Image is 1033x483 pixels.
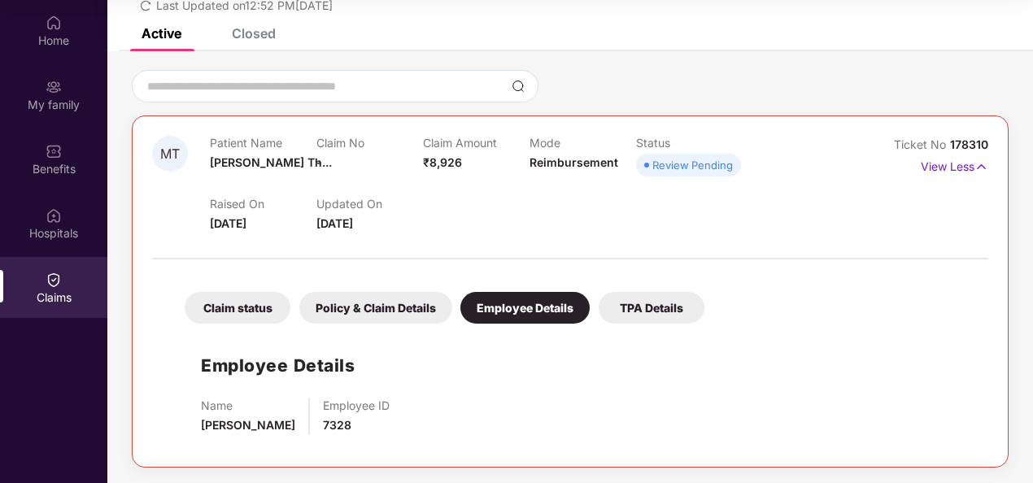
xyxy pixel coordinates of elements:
[299,292,452,324] div: Policy & Claim Details
[323,418,351,432] span: 7328
[210,155,332,169] span: [PERSON_NAME] Th...
[232,25,276,41] div: Closed
[974,158,988,176] img: svg+xml;base64,PHN2ZyB4bWxucz0iaHR0cDovL3d3dy53My5vcmcvMjAwMC9zdmciIHdpZHRoPSIxNyIgaGVpZ2h0PSIxNy...
[46,143,62,159] img: svg+xml;base64,PHN2ZyBpZD0iQmVuZWZpdHMiIHhtbG5zPSJodHRwOi8vd3d3LnczLm9yZy8yMDAwL3N2ZyIgd2lkdGg9Ij...
[530,155,618,169] span: Reimbursement
[142,25,181,41] div: Active
[160,147,180,161] span: MT
[201,398,295,412] p: Name
[423,155,462,169] span: ₹8,926
[921,154,988,176] p: View Less
[201,418,295,432] span: [PERSON_NAME]
[316,216,353,230] span: [DATE]
[46,15,62,31] img: svg+xml;base64,PHN2ZyBpZD0iSG9tZSIgeG1sbnM9Imh0dHA6Ly93d3cudzMub3JnLzIwMDAvc3ZnIiB3aWR0aD0iMjAiIG...
[530,136,636,150] p: Mode
[599,292,704,324] div: TPA Details
[323,398,390,412] p: Employee ID
[46,207,62,224] img: svg+xml;base64,PHN2ZyBpZD0iSG9zcGl0YWxzIiB4bWxucz0iaHR0cDovL3d3dy53My5vcmcvMjAwMC9zdmciIHdpZHRoPS...
[460,292,590,324] div: Employee Details
[512,80,525,93] img: svg+xml;base64,PHN2ZyBpZD0iU2VhcmNoLTMyeDMyIiB4bWxucz0iaHR0cDovL3d3dy53My5vcmcvMjAwMC9zdmciIHdpZH...
[636,136,743,150] p: Status
[316,197,423,211] p: Updated On
[46,79,62,95] img: svg+xml;base64,PHN2ZyB3aWR0aD0iMjAiIGhlaWdodD0iMjAiIHZpZXdCb3g9IjAgMCAyMCAyMCIgZmlsbD0ibm9uZSIgeG...
[210,197,316,211] p: Raised On
[185,292,290,324] div: Claim status
[210,216,246,230] span: [DATE]
[316,155,322,169] span: -
[894,137,950,151] span: Ticket No
[46,272,62,288] img: svg+xml;base64,PHN2ZyBpZD0iQ2xhaW0iIHhtbG5zPSJodHRwOi8vd3d3LnczLm9yZy8yMDAwL3N2ZyIgd2lkdGg9IjIwIi...
[316,136,423,150] p: Claim No
[201,352,355,379] h1: Employee Details
[210,136,316,150] p: Patient Name
[423,136,530,150] p: Claim Amount
[652,157,733,173] div: Review Pending
[950,137,988,151] span: 178310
